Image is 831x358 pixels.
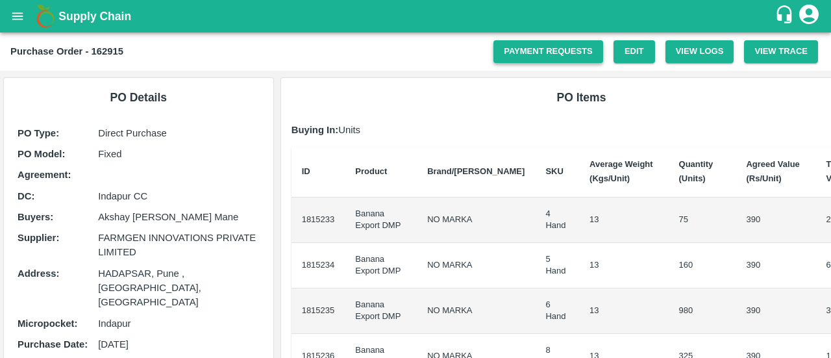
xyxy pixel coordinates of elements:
a: Payment Requests [493,40,603,63]
b: Average Weight (Kgs/Unit) [589,159,653,183]
p: FARMGEN INNOVATIONS PRIVATE LIMITED [98,231,259,260]
td: Banana Export DMP [345,243,417,288]
p: Direct Purchase [98,126,259,140]
td: Banana Export DMP [345,288,417,334]
td: 13 [579,243,668,288]
td: 390 [736,198,815,243]
a: Supply Chain [58,7,775,25]
b: Purchase Date : [18,339,88,350]
td: 160 [669,243,736,288]
b: Agreed Value (Rs/Unit) [746,159,799,183]
div: customer-support [775,5,797,28]
p: Indapur CC [98,189,259,203]
td: 5 Hand [535,243,579,288]
b: Micropocket : [18,318,77,329]
b: SKU [545,166,563,176]
b: Buyers : [18,212,53,222]
td: 75 [669,198,736,243]
h6: PO Details [14,88,263,107]
p: [DATE] [98,337,259,352]
td: 1815234 [291,243,345,288]
td: 980 [669,288,736,334]
td: 13 [579,288,668,334]
p: Fixed [98,147,259,161]
b: Supplier : [18,233,59,243]
button: View Trace [744,40,818,63]
td: NO MARKA [417,243,535,288]
p: Indapur [98,316,259,331]
b: Purchase Order - 162915 [10,46,123,57]
b: Product [355,166,387,176]
b: DC : [18,191,34,201]
td: 1815235 [291,288,345,334]
td: Banana Export DMP [345,198,417,243]
button: View Logs [665,40,734,63]
a: Edit [614,40,655,63]
b: Agreement: [18,170,71,180]
td: 4 Hand [535,198,579,243]
b: Address : [18,268,59,279]
td: 13 [579,198,668,243]
b: PO Model : [18,149,65,159]
td: NO MARKA [417,288,535,334]
td: 6 Hand [535,288,579,334]
td: NO MARKA [417,198,535,243]
button: open drawer [3,1,32,31]
b: Buying In: [291,125,339,135]
b: PO Type : [18,128,59,138]
div: account of current user [797,3,821,30]
td: 1815233 [291,198,345,243]
b: ID [302,166,310,176]
p: Akshay [PERSON_NAME] Mane [98,210,259,224]
td: 390 [736,243,815,288]
td: 390 [736,288,815,334]
b: Quantity (Units) [679,159,713,183]
p: HADAPSAR, Pune , [GEOGRAPHIC_DATA], [GEOGRAPHIC_DATA] [98,266,259,310]
b: Brand/[PERSON_NAME] [427,166,525,176]
b: Supply Chain [58,10,131,23]
img: logo [32,3,58,29]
